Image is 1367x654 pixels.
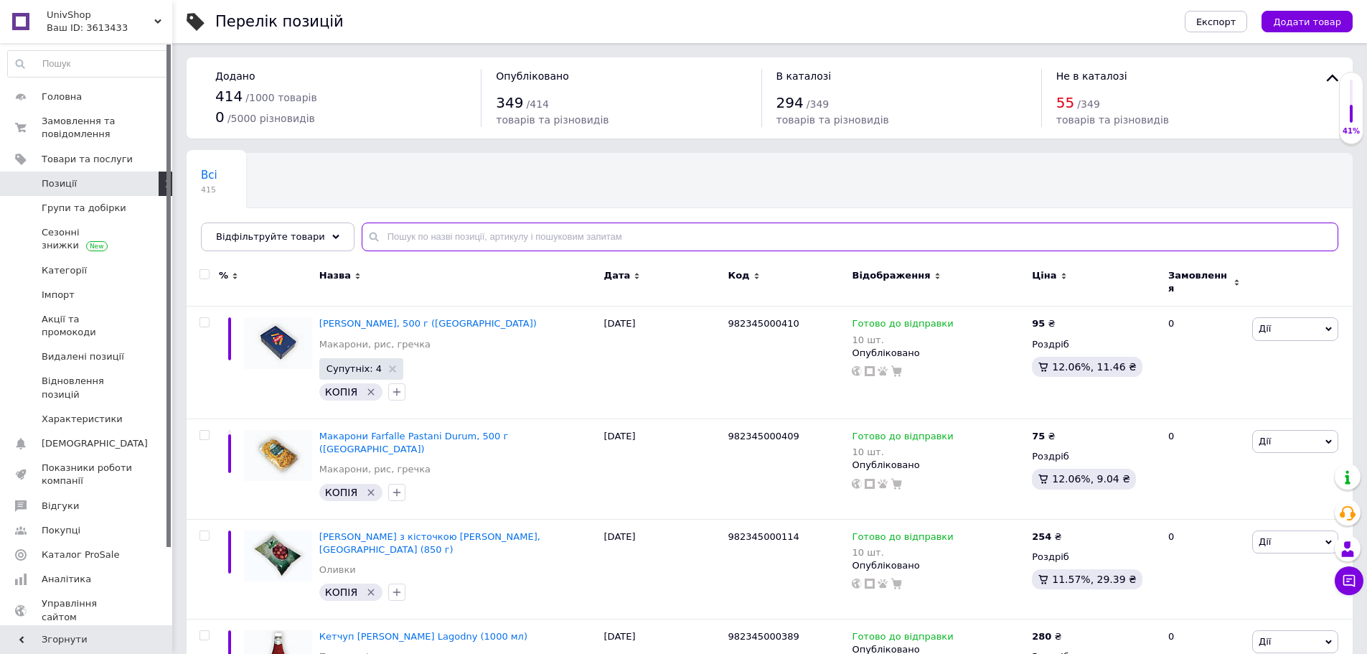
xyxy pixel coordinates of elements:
[319,269,351,282] span: Назва
[852,547,953,558] div: 10 шт.
[1032,317,1055,330] div: ₴
[319,463,431,476] a: Макарони, рис, гречка
[807,98,829,110] span: / 349
[852,559,1025,572] div: Опубліковано
[42,202,126,215] span: Групи та добірки
[47,9,154,22] span: UnivShop
[1032,531,1051,542] b: 254
[42,115,133,141] span: Замовлення та повідомлення
[42,313,133,339] span: Акції та промокоди
[852,269,930,282] span: Відображення
[319,431,508,454] a: Макарони Farfalle Pastani Durum, 500 г ([GEOGRAPHIC_DATA])
[319,564,356,576] a: Оливки
[1077,98,1099,110] span: / 349
[601,307,725,419] div: [DATE]
[42,437,148,450] span: [DEMOGRAPHIC_DATA]
[42,375,133,401] span: Відновлення позицій
[42,90,82,103] span: Головна
[244,317,312,368] img: Макароны Barilla Fusilli Фузилли, 500 г (Италия)
[852,631,953,646] span: Готово до відправки
[527,98,549,110] span: / 414
[1052,473,1130,485] span: 12.06%, 9.04 ₴
[244,531,312,581] img: Оливки с косточкой Vittoria Нере Nere, Италия (850 г)
[852,347,1025,360] div: Опубліковано
[852,431,953,446] span: Готово до відправки
[1168,269,1230,295] span: Замовлення
[42,153,133,166] span: Товари та послуги
[1259,636,1271,647] span: Дії
[325,386,357,398] span: КОПІЯ
[1259,323,1271,334] span: Дії
[1052,574,1137,585] span: 11.57%, 29.39 ₴
[1056,114,1169,126] span: товарів та різновидів
[1160,307,1249,419] div: 0
[327,364,382,373] span: Супутніх: 4
[42,350,124,363] span: Видалені позиції
[42,177,77,190] span: Позиції
[244,430,312,481] img: Макароны Farfalle Pastani Durum, 500 г (Польша)
[776,70,832,82] span: В каталозі
[42,500,79,513] span: Відгуки
[776,94,804,111] span: 294
[1335,566,1363,595] button: Чат з покупцем
[1032,531,1061,543] div: ₴
[1032,431,1045,442] b: 75
[852,531,953,546] span: Готово до відправки
[319,318,537,329] span: [PERSON_NAME], 500 г ([GEOGRAPHIC_DATA])
[42,264,87,277] span: Категорії
[1032,630,1061,643] div: ₴
[215,88,243,105] span: 414
[728,269,750,282] span: Код
[1259,536,1271,547] span: Дії
[1056,94,1074,111] span: 55
[365,587,377,598] svg: Видалити мітку
[1032,631,1051,642] b: 280
[42,226,133,252] span: Сезонні знижки
[42,548,119,561] span: Каталог ProSale
[215,14,344,29] div: Перелік позицій
[42,289,75,302] span: Імпорт
[852,447,953,457] div: 10 шт.
[728,531,799,542] span: 982345000114
[1160,419,1249,519] div: 0
[1259,436,1271,447] span: Дії
[42,462,133,487] span: Показники роботи компанії
[365,487,377,498] svg: Видалити мітку
[42,573,91,586] span: Аналітика
[42,413,123,426] span: Характеристики
[201,169,217,182] span: Всі
[1185,11,1248,32] button: Експорт
[362,223,1338,251] input: Пошук по назві позиції, артикулу і пошуковим запитам
[1340,126,1363,136] div: 41%
[601,519,725,620] div: [DATE]
[1052,361,1137,373] span: 12.06%, 11.46 ₴
[1273,17,1341,27] span: Додати товар
[1056,70,1127,82] span: Не в каталозі
[42,597,133,623] span: Управління сайтом
[201,184,217,195] span: 415
[42,524,80,537] span: Покупці
[215,108,225,126] span: 0
[216,231,325,242] span: Відфільтруйте товари
[1160,519,1249,620] div: 0
[776,114,889,126] span: товарів та різновидів
[319,531,540,555] a: [PERSON_NAME] з кісточкою [PERSON_NAME], [GEOGRAPHIC_DATA] (850 г)
[325,587,357,598] span: КОПІЯ
[1262,11,1353,32] button: Додати товар
[47,22,172,34] div: Ваш ID: 3613433
[8,51,169,77] input: Пошук
[219,269,228,282] span: %
[365,386,377,398] svg: Видалити мітку
[601,419,725,519] div: [DATE]
[852,459,1025,472] div: Опубліковано
[319,631,527,642] span: Кетчуп [PERSON_NAME] Lagodny (1000 мл)
[496,94,523,111] span: 349
[1032,551,1156,564] div: Роздріб
[728,631,799,642] span: 982345000389
[728,318,799,329] span: 982345000410
[852,318,953,333] span: Готово до відправки
[227,113,315,124] span: / 5000 різновидів
[1032,318,1045,329] b: 95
